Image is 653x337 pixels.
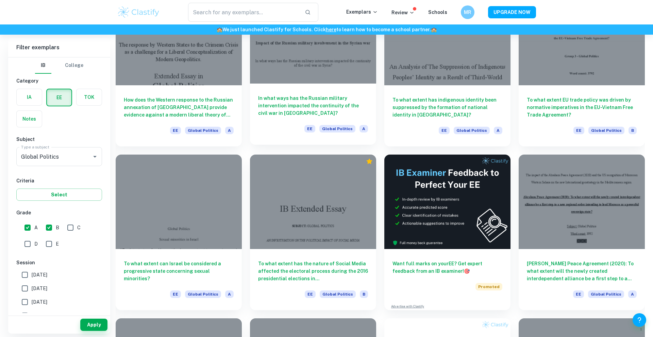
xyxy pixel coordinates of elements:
span: Global Politics [454,127,490,134]
input: Search for any exemplars... [188,3,299,22]
div: Filter type choice [35,57,83,74]
span: Global Politics [588,290,624,298]
button: IB [35,57,51,74]
span: [DATE] [32,285,47,292]
span: A [225,127,234,134]
span: E [56,240,59,248]
span: 🏫 [431,27,437,32]
span: Global Politics [185,290,221,298]
span: EE [304,125,315,132]
span: 🎯 [464,268,470,274]
span: [DATE] [32,271,47,279]
span: B [360,290,368,298]
h6: MR [464,8,472,16]
h6: Session [16,259,102,266]
div: Premium [366,158,373,165]
a: Schools [428,10,447,15]
h6: Subject [16,136,102,143]
span: Global Politics [588,127,624,134]
span: Global Politics [319,125,355,132]
a: Advertise with Clastify [391,304,424,309]
button: IA [17,89,42,105]
h6: To what extent has the nature of Social Media affected the electoral process during the 2016 pres... [258,260,368,282]
button: MR [461,5,474,19]
h6: Criteria [16,177,102,184]
h6: [PERSON_NAME] Peace Agreement (2020): To what extent will the newly created interdependent allian... [527,260,637,282]
h6: Category [16,77,102,85]
h6: To what extent has indigenous identity been suppressed by the formation of national identity in [... [392,96,502,119]
a: To what extent has the nature of Social Media affected the electoral process during the 2016 pres... [250,155,376,310]
span: EE [439,127,450,134]
p: Review [391,9,415,16]
button: Select [16,189,102,201]
button: UPGRADE NOW [488,6,536,18]
span: A [494,127,502,134]
h6: Want full marks on your EE ? Get expert feedback from an IB examiner! [392,260,502,275]
span: C [77,224,81,231]
label: Type a subject [21,144,49,150]
h6: To what extent can Israel be considered a progressive state concerning sexual minorities? [124,260,234,282]
span: EE [573,127,584,134]
span: EE [305,290,316,298]
button: TOK [77,89,102,105]
button: EE [47,89,71,106]
span: Global Politics [185,127,221,134]
a: To what extent can Israel be considered a progressive state concerning sexual minorities?EEGlobal... [116,155,242,310]
h6: We just launched Clastify for Schools. Click to learn how to become a school partner. [1,26,652,33]
span: D [34,240,38,248]
span: [DATE] [32,312,47,319]
img: Clastify logo [117,5,160,19]
h6: How does the Western response to the Russian annexation of [GEOGRAPHIC_DATA] provide evidence aga... [124,96,234,119]
button: Apply [80,319,107,331]
span: EE [170,290,181,298]
span: Promoted [475,283,502,290]
h6: Filter exemplars [8,38,110,57]
span: B [629,127,637,134]
h6: Grade [16,209,102,216]
a: here [326,27,336,32]
span: A [34,224,38,231]
button: Notes [17,111,42,127]
span: EE [170,127,181,134]
p: Exemplars [346,8,378,16]
button: Help and Feedback [633,313,646,327]
span: A [359,125,368,132]
img: Thumbnail [384,155,510,249]
span: 🏫 [217,27,222,32]
h6: In what ways has the Russian military intervention impacted the continuity of the civil war in [G... [258,94,368,117]
button: Open [90,152,100,161]
h6: To what extent EU trade policy was driven by normative imperatives in the EU-Vietnam Free Trade A... [527,96,637,119]
a: [PERSON_NAME] Peace Agreement (2020): To what extent will the newly created interdependent allian... [519,155,645,310]
span: Global Politics [320,290,356,298]
a: Want full marks on yourEE? Get expert feedback from an IB examiner!PromotedAdvertise with Clastify [384,155,510,310]
span: EE [573,290,584,298]
span: A [628,290,637,298]
span: B [56,224,59,231]
span: A [225,290,234,298]
button: College [65,57,83,74]
span: [DATE] [32,298,47,306]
